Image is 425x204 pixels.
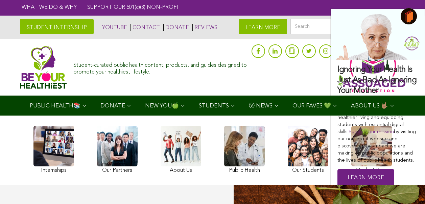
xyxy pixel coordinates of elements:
[145,103,179,109] span: NEW YOU🍏
[290,19,405,34] input: Search
[351,103,388,109] span: ABOUT US 🤟🏽
[20,46,67,89] img: Assuaged
[199,103,229,109] span: STUDENTS
[292,103,331,109] span: OUR FAVES 💚
[239,19,287,34] a: LEARN MORE
[100,103,125,109] span: DONATE
[20,96,405,116] div: Navigation Menu
[131,24,160,31] a: CONTACT
[163,24,189,31] a: DONATE
[391,171,425,204] iframe: Chat Widget
[192,24,217,31] a: REVIEWS
[249,103,273,109] span: Ⓥ NEWS
[20,19,94,34] a: STUDENT INTERNSHIP
[73,59,248,75] div: Student-curated public health content, products, and guides designed to promote your healthiest l...
[30,103,80,109] span: PUBLIC HEALTH📚
[289,47,294,54] img: glassdoor
[337,169,394,187] a: Learn More
[100,24,127,31] a: YOUTUBE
